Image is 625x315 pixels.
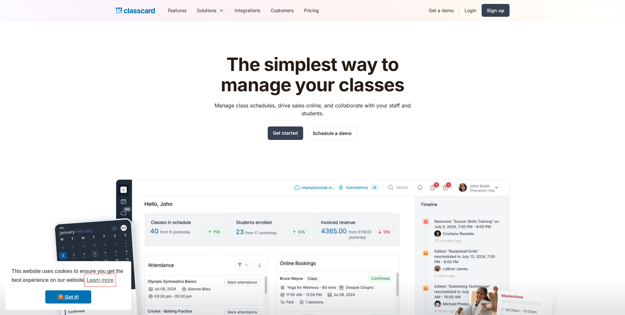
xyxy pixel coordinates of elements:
a: Get started [268,126,303,140]
a: home [116,6,155,15]
div: cookieconsent [5,261,131,310]
a: Get a demo [424,3,459,18]
p: Manage class schedules, drive sales online, and collaborate with your staff and students. [208,101,417,117]
div: Sign up [487,7,504,14]
a: learn more about cookies [86,275,115,285]
a: Pricing [299,3,324,18]
a: Schedule a demo [307,126,357,140]
div: Solutions [197,7,216,14]
a: dismiss cookie message [45,290,91,304]
a: Sign up [482,4,510,17]
a: Customers [265,3,299,18]
a: Integrations [229,3,265,18]
a: Features [163,3,192,18]
h1: The simplest way to manage your classes [208,55,417,95]
div: Solutions [192,3,229,18]
span: This website uses cookies to ensure you get the best experience on our website. [11,267,125,285]
a: Login [459,3,482,18]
